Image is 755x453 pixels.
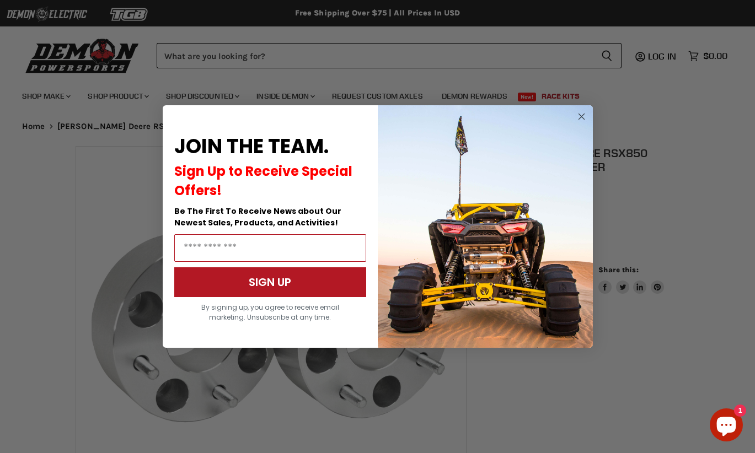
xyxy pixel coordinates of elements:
[174,162,352,199] span: Sign Up to Receive Special Offers!
[201,303,339,322] span: By signing up, you agree to receive email marketing. Unsubscribe at any time.
[174,234,366,262] input: Email Address
[706,408,746,444] inbox-online-store-chat: Shopify online store chat
[174,132,329,160] span: JOIN THE TEAM.
[575,110,588,123] button: Close dialog
[174,206,341,228] span: Be The First To Receive News about Our Newest Sales, Products, and Activities!
[378,105,593,348] img: a9095488-b6e7-41ba-879d-588abfab540b.jpeg
[174,267,366,297] button: SIGN UP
